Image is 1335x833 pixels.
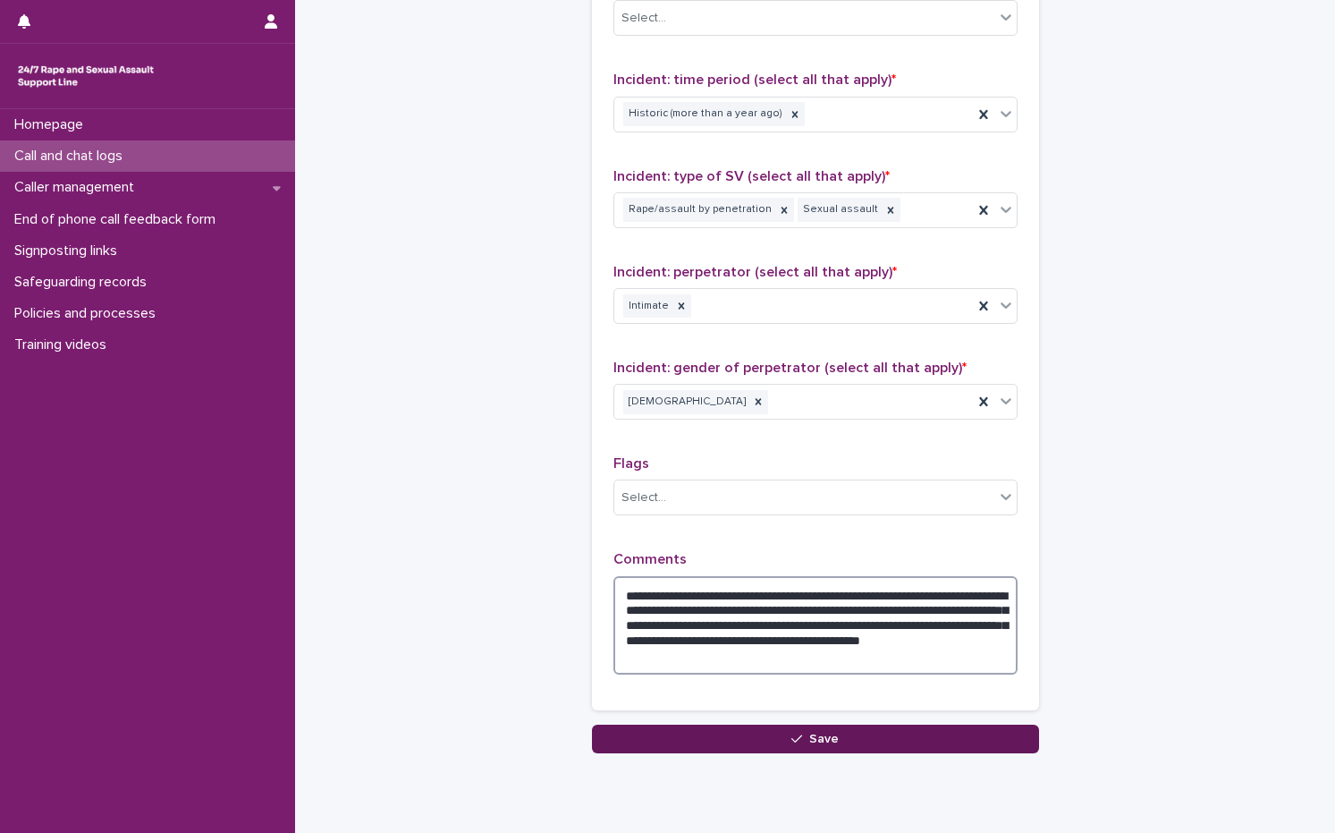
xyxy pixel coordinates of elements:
[623,198,774,222] div: Rape/assault by penetration
[613,361,967,375] span: Incident: gender of perpetrator (select all that apply)
[7,116,97,133] p: Homepage
[809,733,839,745] span: Save
[7,305,170,322] p: Policies and processes
[621,9,666,28] div: Select...
[613,552,687,566] span: Comments
[798,198,881,222] div: Sexual assault
[7,242,131,259] p: Signposting links
[613,169,890,183] span: Incident: type of SV (select all that apply)
[7,211,230,228] p: End of phone call feedback form
[623,390,748,414] div: [DEMOGRAPHIC_DATA]
[7,179,148,196] p: Caller management
[613,265,897,279] span: Incident: perpetrator (select all that apply)
[623,102,785,126] div: Historic (more than a year ago)
[613,456,649,471] span: Flags
[621,489,666,507] div: Select...
[623,294,672,319] div: Intimate
[7,336,121,353] p: Training videos
[592,725,1039,753] button: Save
[14,58,157,94] img: rhQMoQhaT3yELyF149Cw
[7,148,137,165] p: Call and chat logs
[7,274,161,291] p: Safeguarding records
[613,72,896,87] span: Incident: time period (select all that apply)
